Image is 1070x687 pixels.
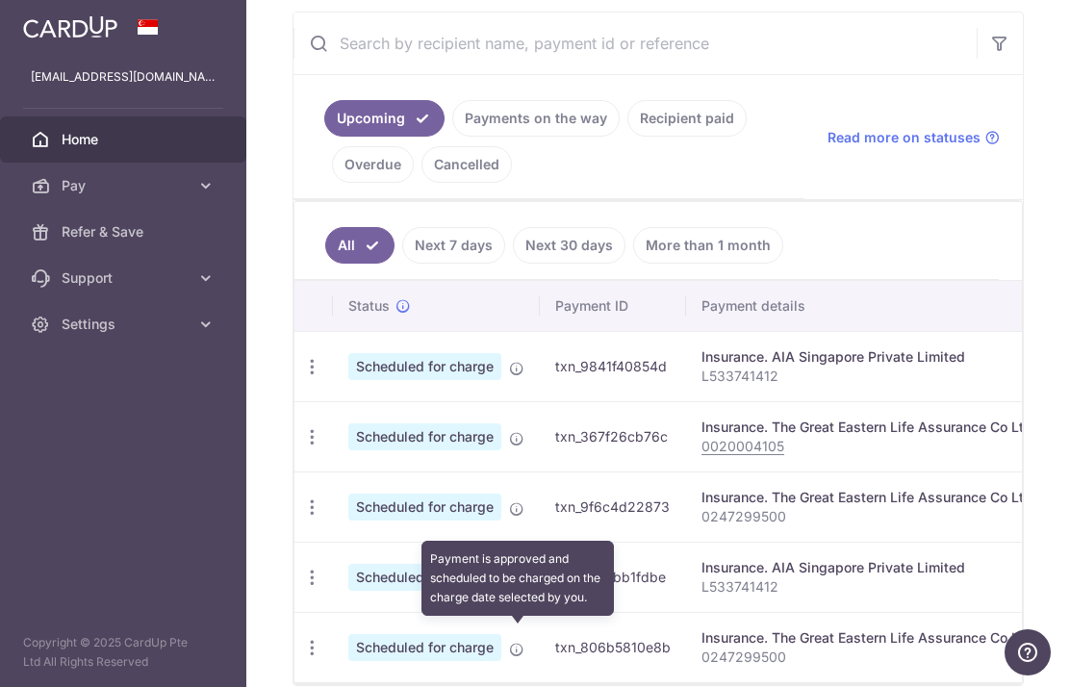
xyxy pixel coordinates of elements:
span: Scheduled for charge [348,423,501,450]
span: Scheduled for charge [348,494,501,521]
a: Read more on statuses [828,128,1000,147]
span: Status [348,296,390,316]
span: Settings [62,315,189,334]
a: Overdue [332,146,414,183]
div: Insurance. The Great Eastern Life Assurance Co Ltd [701,628,1032,648]
a: Recipient paid [627,100,747,137]
span: Scheduled for charge [348,353,501,380]
span: Pay [62,176,189,195]
a: Upcoming [324,100,445,137]
span: Home [62,130,189,149]
td: txn_9f6c4d22873 [540,471,686,542]
p: L533741412 [701,577,1032,597]
p: L533741412 [701,367,1032,386]
img: CardUp [23,15,117,38]
iframe: Opens a widget where you can find more information [1005,629,1051,677]
td: txn_9841f40854d [540,331,686,401]
td: txn_806b5810e8b [540,612,686,682]
a: Next 30 days [513,227,625,264]
div: Insurance. The Great Eastern Life Assurance Co Ltd [701,488,1032,507]
span: Support [62,268,189,288]
a: Next 7 days [402,227,505,264]
p: 0247299500 [701,648,1032,667]
th: Payment ID [540,281,686,331]
div: Payment is approved and scheduled to be charged on the charge date selected by you. [421,541,614,616]
p: [EMAIL_ADDRESS][DOMAIN_NAME] [31,67,216,87]
p: 0247299500 [701,507,1032,526]
div: Insurance. The Great Eastern Life Assurance Co Ltd [701,418,1032,437]
a: More than 1 month [633,227,783,264]
span: Scheduled for charge [348,634,501,661]
div: Insurance. AIA Singapore Private Limited [701,558,1032,577]
td: txn_367f26cb76c [540,401,686,471]
a: Cancelled [421,146,512,183]
input: Search by recipient name, payment id or reference [293,13,977,74]
th: Payment details [686,281,1048,331]
span: Scheduled for charge [348,564,501,591]
span: Read more on statuses [828,128,981,147]
div: Insurance. AIA Singapore Private Limited [701,347,1032,367]
a: All [325,227,395,264]
span: Refer & Save [62,222,189,242]
a: Payments on the way [452,100,620,137]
